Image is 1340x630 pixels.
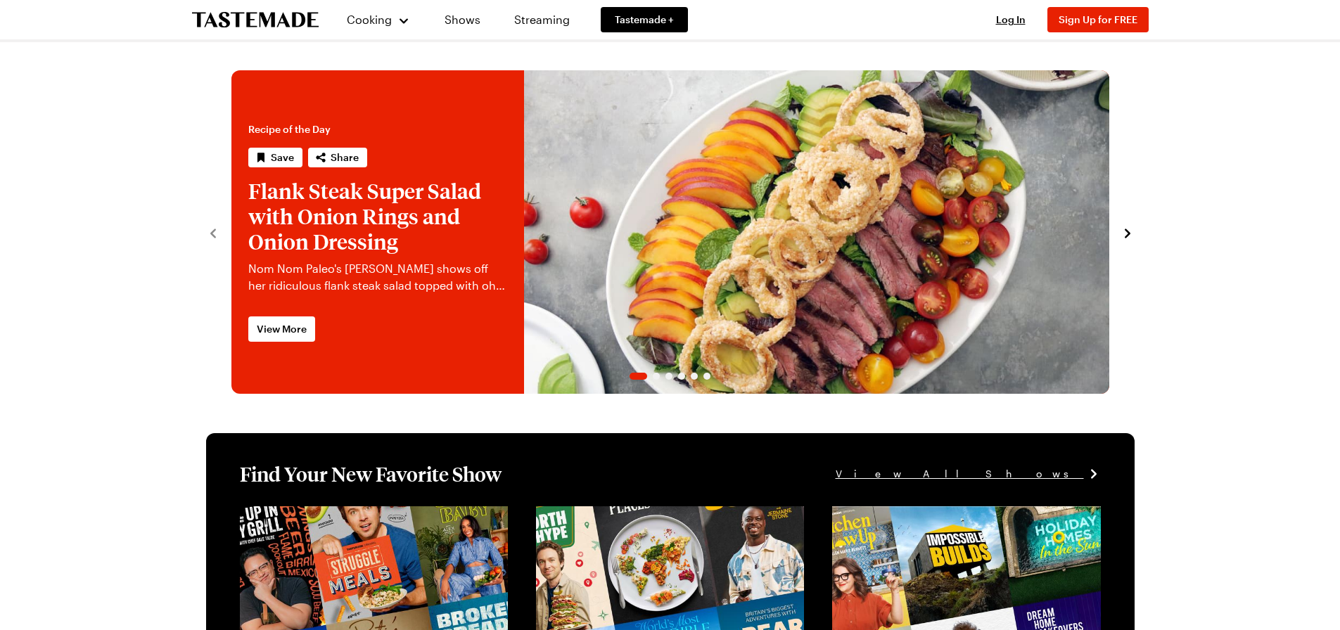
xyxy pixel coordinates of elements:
[248,316,315,342] a: View More
[240,461,502,487] h1: Find Your New Favorite Show
[331,150,359,165] span: Share
[257,322,307,336] span: View More
[271,150,294,165] span: Save
[231,70,1109,394] div: 1 / 6
[347,13,392,26] span: Cooking
[665,373,672,380] span: Go to slide 3
[536,508,728,521] a: View full content for [object Object]
[832,508,1024,521] a: View full content for [object Object]
[678,373,685,380] span: Go to slide 4
[347,3,411,37] button: Cooking
[983,13,1039,27] button: Log In
[691,373,698,380] span: Go to slide 5
[308,148,367,167] button: Share
[653,373,660,380] span: Go to slide 2
[836,466,1101,482] a: View All Shows
[240,508,432,521] a: View full content for [object Object]
[601,7,688,32] a: Tastemade +
[192,12,319,28] a: To Tastemade Home Page
[1047,7,1149,32] button: Sign Up for FREE
[206,224,220,240] button: navigate to previous item
[836,466,1084,482] span: View All Shows
[630,373,647,380] span: Go to slide 1
[1121,224,1135,240] button: navigate to next item
[248,148,302,167] button: Save recipe
[996,13,1026,25] span: Log In
[703,373,710,380] span: Go to slide 6
[615,13,674,27] span: Tastemade +
[1059,13,1137,25] span: Sign Up for FREE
